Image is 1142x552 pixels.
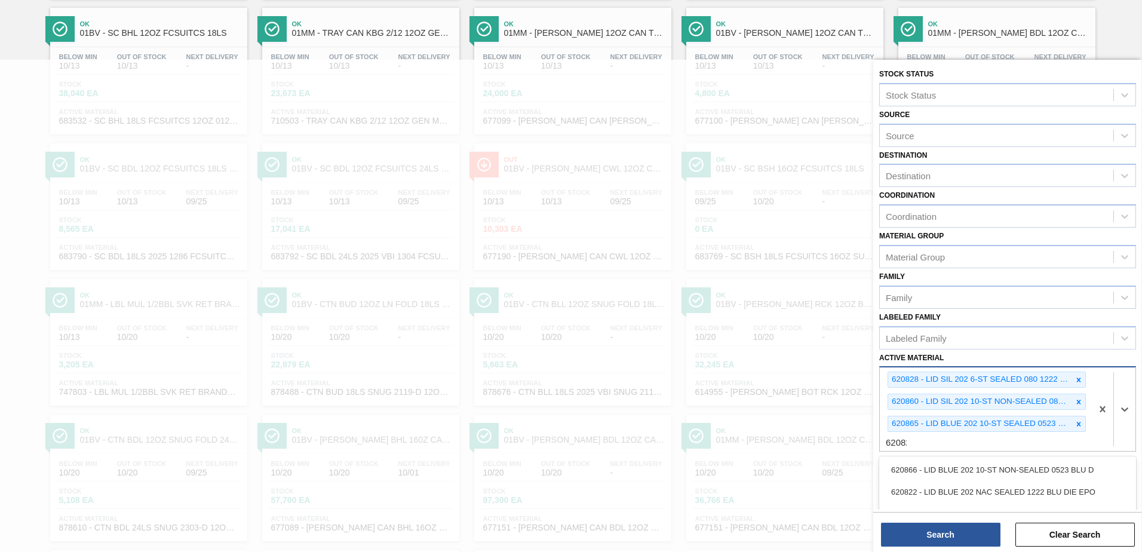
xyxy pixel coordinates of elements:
[928,20,1089,27] span: Ok
[186,53,238,60] span: Next Delivery
[965,53,1015,60] span: Out Of Stock
[271,53,309,60] span: Below Min
[907,53,945,60] span: Below Min
[80,20,241,27] span: Ok
[888,416,1072,431] div: 620865 - LID BLUE 202 10-ST SEALED 0523 BLU DIE M
[879,459,1136,481] div: 620866 - LID BLUE 202 10-ST NON-SEALED 0523 BLU D
[879,111,910,119] label: Source
[879,481,1136,503] div: 620822 - LID BLUE 202 NAC SEALED 1222 BLU DIE EPO
[398,53,450,60] span: Next Delivery
[483,53,521,60] span: Below Min
[695,53,733,60] span: Below Min
[879,151,927,160] label: Destination
[886,252,945,262] div: Material Group
[292,20,453,27] span: Ok
[59,53,97,60] span: Below Min
[879,313,941,321] label: Labeled Family
[504,20,665,27] span: Ok
[928,29,1089,38] span: 01MM - CARR BDL 12OZ CAN CAN PK 12/12 CAN
[80,29,241,38] span: 01BV - SC BHL 12OZ FCSUITCS 18LS
[886,292,912,302] div: Family
[753,53,803,60] span: Out Of Stock
[477,22,492,36] img: Ícone
[879,503,1136,525] div: 620864 - LID GLD 202 10-ST SEALED 0523 GLD MCC 06
[886,333,947,343] div: Labeled Family
[879,70,934,78] label: Stock Status
[886,90,936,100] div: Stock Status
[822,53,874,60] span: Next Delivery
[689,22,704,36] img: Ícone
[1034,53,1086,60] span: Next Delivery
[53,22,67,36] img: Ícone
[610,53,662,60] span: Next Delivery
[292,29,453,38] span: 01MM - TRAY CAN KBG 2/12 12OZ GEN MW 1023-L 032
[886,211,937,222] div: Coordination
[265,22,280,36] img: Ícone
[716,29,877,38] span: 01BV - CARR BUD 12OZ CAN TWNSTK 36/12 CAN
[879,232,944,240] label: Material Group
[716,20,877,27] span: Ok
[329,53,379,60] span: Out Of Stock
[541,53,591,60] span: Out Of Stock
[888,372,1072,387] div: 620828 - LID SIL 202 6-ST SEALED 080 1222 SIL BPA
[117,53,167,60] span: Out Of Stock
[879,354,944,362] label: Active Material
[886,171,931,181] div: Destination
[879,191,935,200] label: Coordination
[886,130,914,140] div: Source
[888,394,1072,409] div: 620860 - LID SIL 202 10-ST NON-SEALED 080 0523 SI
[879,272,905,281] label: Family
[504,29,665,38] span: 01MM - CARR BUD 12OZ CAN TWNSTK 30/12 CAN
[901,22,916,36] img: Ícone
